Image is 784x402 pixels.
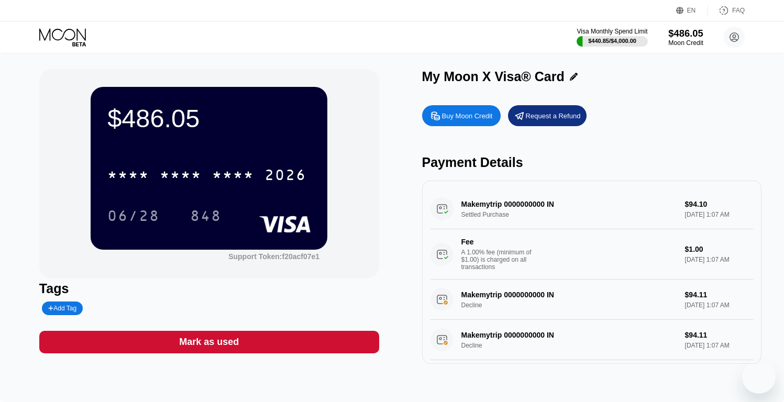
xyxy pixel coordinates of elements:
div: Add Tag [42,301,83,315]
div: Visa Monthly Spend Limit [577,28,647,35]
div: EN [676,5,708,16]
div: 2026 [264,168,306,185]
div: Mark as used [179,336,239,348]
div: 848 [190,209,222,226]
div: 06/28 [107,209,160,226]
div: Add Tag [48,305,76,312]
div: EN [687,7,696,14]
div: Tags [39,281,379,296]
div: FAQ [732,7,745,14]
div: Visa Monthly Spend Limit$440.85/$4,000.00 [577,28,647,47]
div: $486.05 [668,28,703,39]
div: My Moon X Visa® Card [422,69,565,84]
div: Buy Moon Credit [422,105,501,126]
div: Buy Moon Credit [442,111,493,120]
div: Request a Refund [508,105,587,126]
div: $1.00 [685,245,754,253]
div: 848 [182,203,229,229]
div: Request a Refund [526,111,581,120]
iframe: Button to launch messaging window [742,360,776,394]
div: [DATE] 1:07 AM [685,256,754,263]
div: FAQ [708,5,745,16]
div: Fee [461,238,535,246]
div: Support Token: f20acf07e1 [228,252,319,261]
div: $486.05 [107,104,311,133]
div: Moon Credit [668,39,703,47]
div: $486.05Moon Credit [668,28,703,47]
div: 06/28 [100,203,168,229]
div: Support Token:f20acf07e1 [228,252,319,261]
div: Mark as used [39,331,379,353]
div: FeeA 1.00% fee (minimum of $1.00) is charged on all transactions$1.00[DATE] 1:07 AM [430,229,754,280]
div: Payment Details [422,155,762,170]
div: $440.85 / $4,000.00 [588,38,636,44]
div: A 1.00% fee (minimum of $1.00) is charged on all transactions [461,249,540,271]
